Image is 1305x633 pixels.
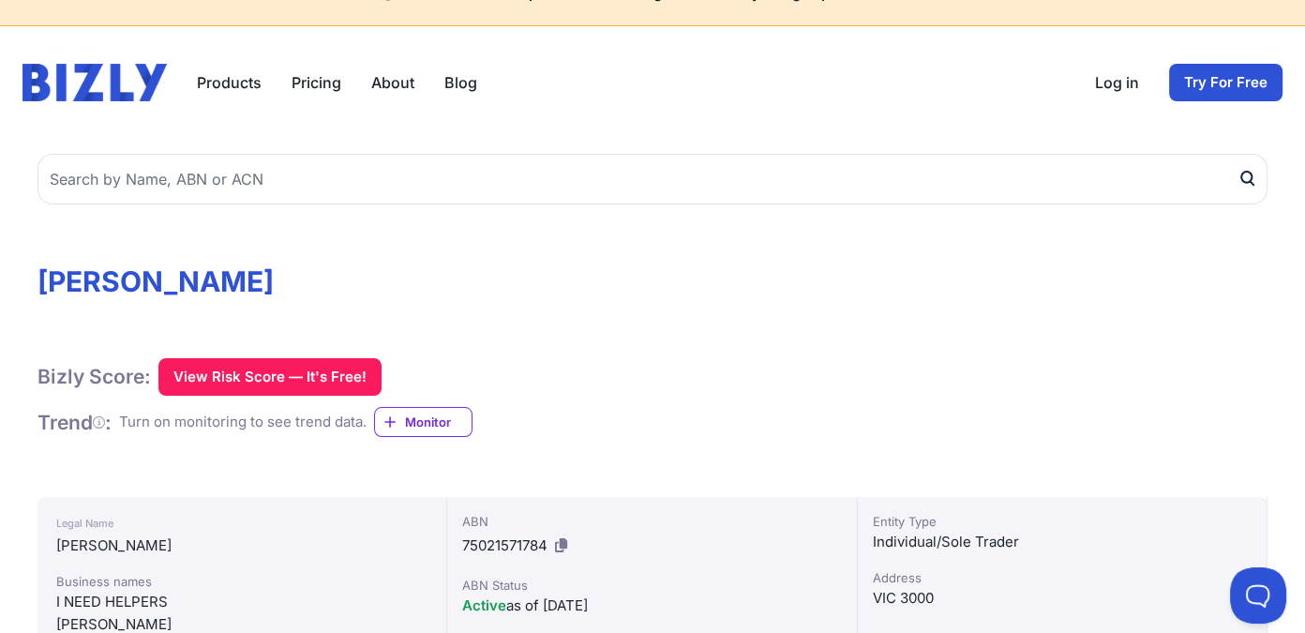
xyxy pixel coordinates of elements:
div: Business names [56,572,427,591]
span: 75021571784 [462,536,547,554]
div: Address [873,568,1252,587]
h1: [PERSON_NAME] [37,264,1267,298]
div: I NEED HELPERS [56,591,427,613]
div: ABN Status [462,576,841,595]
div: [PERSON_NAME] [56,535,427,557]
a: About [371,71,414,94]
button: Products [197,71,262,94]
span: Monitor [405,413,472,431]
div: as of [DATE] [462,595,841,617]
h1: Bizly Score: [37,364,151,389]
div: Turn on monitoring to see trend data. [119,412,367,433]
div: VIC 3000 [873,587,1252,610]
a: Log in [1095,71,1139,94]
div: Legal Name [56,512,427,535]
div: Entity Type [873,512,1252,531]
h1: Trend : [37,410,112,435]
button: View Risk Score — It's Free! [158,358,382,396]
a: Blog [444,71,477,94]
span: Active [462,596,506,614]
div: ABN [462,512,841,531]
a: Monitor [374,407,472,437]
a: Pricing [292,71,341,94]
input: Search by Name, ABN or ACN [37,154,1267,204]
div: Individual/Sole Trader [873,531,1252,553]
iframe: Toggle Customer Support [1230,567,1286,624]
a: Try For Free [1169,64,1282,101]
